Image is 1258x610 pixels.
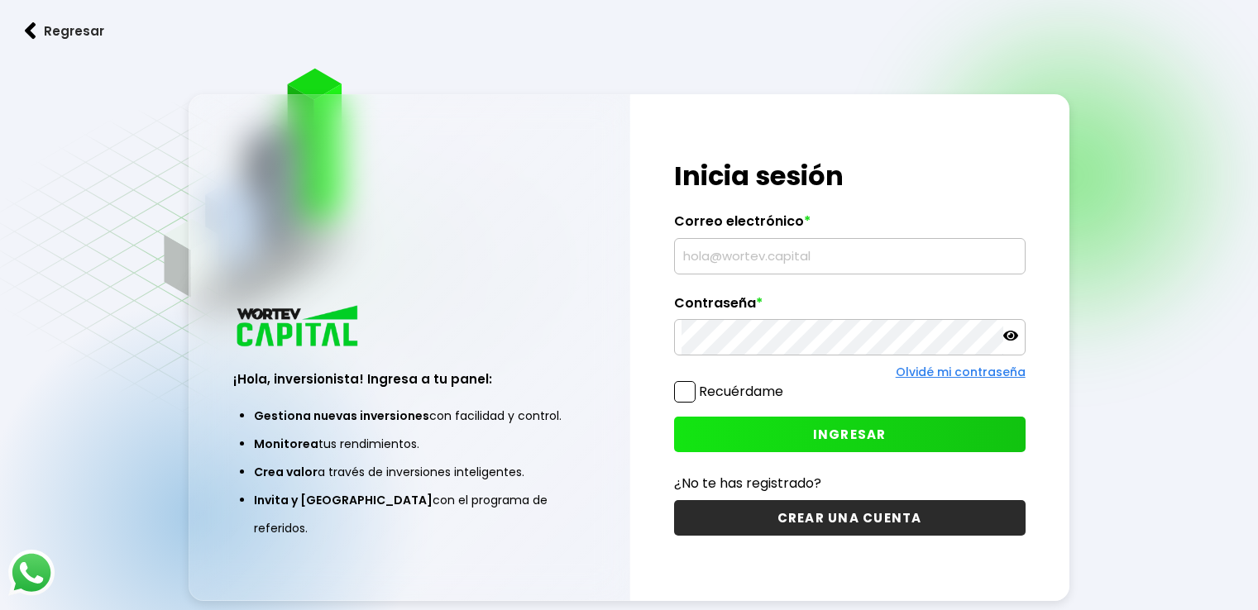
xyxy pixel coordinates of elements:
img: logos_whatsapp-icon.242b2217.svg [8,550,55,596]
label: Correo electrónico [674,213,1026,238]
span: Monitorea [254,436,318,452]
img: logo_wortev_capital [233,303,364,352]
p: ¿No te has registrado? [674,473,1026,493]
a: Olvidé mi contraseña [896,364,1026,380]
input: hola@wortev.capital [682,239,1018,274]
li: con facilidad y control. [254,402,564,430]
h3: ¡Hola, inversionista! Ingresa a tu panel: [233,369,585,388]
button: CREAR UNA CUENTA [674,500,1026,536]
span: Gestiona nuevas inversiones [254,407,429,424]
a: ¿No te has registrado?CREAR UNA CUENTA [674,473,1026,536]
li: tus rendimientos. [254,430,564,458]
h1: Inicia sesión [674,156,1026,196]
label: Contraseña [674,295,1026,320]
span: INGRESAR [813,426,887,443]
img: flecha izquierda [25,22,36,40]
span: Crea valor [254,464,318,480]
li: con el programa de referidos. [254,486,564,542]
span: Invita y [GEOGRAPHIC_DATA] [254,492,433,508]
button: INGRESAR [674,417,1026,452]
li: a través de inversiones inteligentes. [254,458,564,486]
label: Recuérdame [699,382,783,401]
